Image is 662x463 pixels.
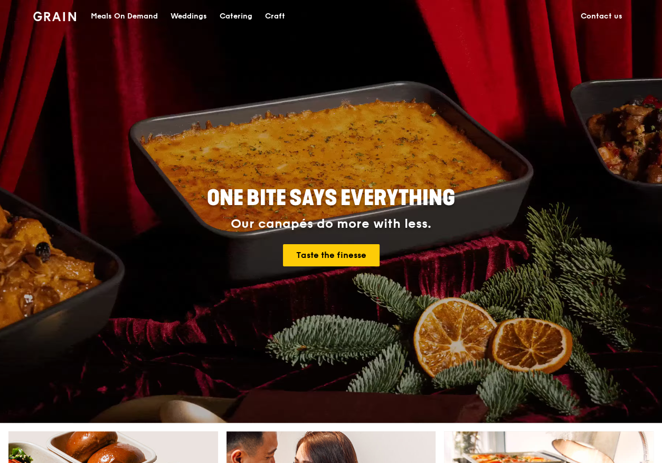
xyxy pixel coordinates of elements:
a: Craft [259,1,291,32]
div: Craft [265,1,285,32]
img: Grain [33,12,76,21]
div: Weddings [171,1,207,32]
div: Meals On Demand [91,1,158,32]
a: Weddings [164,1,213,32]
a: Taste the finesse [283,244,380,266]
div: Catering [220,1,252,32]
a: Contact us [574,1,629,32]
span: ONE BITE SAYS EVERYTHING [207,186,455,211]
a: Catering [213,1,259,32]
div: Our canapés do more with less. [141,217,521,232]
